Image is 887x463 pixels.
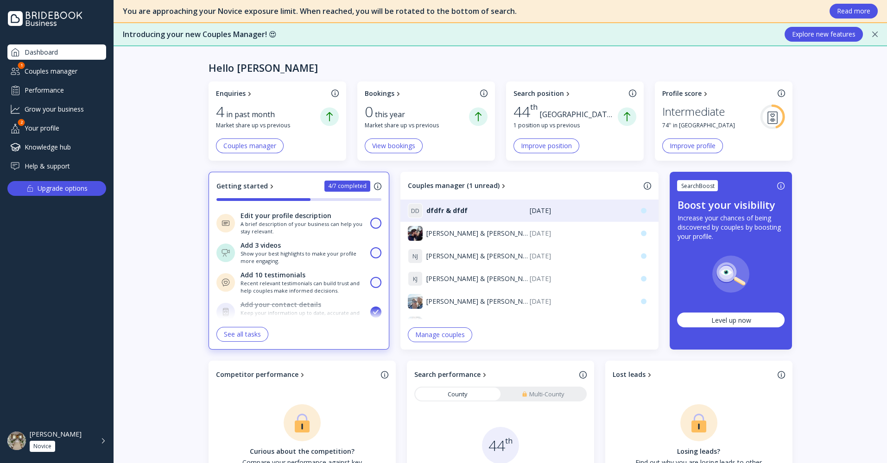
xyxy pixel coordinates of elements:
button: Couples manager [216,138,284,153]
div: in past month [226,109,280,120]
div: [DATE] [530,206,629,215]
div: Enquiries [216,89,246,98]
button: Manage couples [408,327,472,342]
div: Show your best highlights to make your profile more engaging. [241,250,365,264]
div: Couples manager [223,142,276,150]
a: Competitor performance [216,370,377,379]
div: Read more [837,7,870,15]
div: Profile score [662,89,702,98]
div: Improve profile [670,142,716,150]
a: Help & support [7,158,106,174]
div: Search position [513,89,564,98]
a: Knowledge hub [7,139,106,155]
div: 4/7 completed [328,182,367,190]
div: Level up now [711,316,751,325]
div: K J [408,271,423,286]
div: Add 3 videos [241,241,281,250]
span: [PERSON_NAME] & [PERSON_NAME] [426,319,530,329]
div: Curious about the competition? [233,447,372,456]
a: Bookings [365,89,476,98]
a: Getting started [216,181,276,191]
div: Hello [PERSON_NAME] [209,61,318,74]
div: Improve position [521,142,572,150]
div: [PERSON_NAME] [30,430,82,438]
div: 74 [662,121,671,129]
a: Couples manager (1 unread) [408,181,640,190]
div: SearchBoost [681,182,714,190]
a: Performance [7,82,106,98]
div: Search performance [414,370,481,379]
div: 4 [216,103,224,120]
button: Upgrade options [7,181,106,196]
img: dpr=1,fit=cover,g=face,w=32,h=32 [408,317,423,332]
div: 44 [488,435,513,456]
button: Level up now [677,313,785,327]
button: Read more [830,4,878,19]
div: Add your contact details [241,300,321,309]
div: Explore new features [792,31,855,38]
a: Search performance [414,370,576,379]
div: Market share up vs previous [216,121,320,129]
div: Losing leads? [629,447,768,456]
div: Manage couples [415,331,465,338]
div: You are approaching your Novice exposure limit. When reached, you will be rotated to the bottom o... [123,6,820,17]
span: [PERSON_NAME] & [PERSON_NAME] [426,274,530,283]
div: 44 [513,103,538,120]
span: in [GEOGRAPHIC_DATA] [673,121,735,129]
span: dfdfr & dfdf [426,206,468,215]
div: 1 position up vs previous [513,121,618,129]
span: [PERSON_NAME] & [PERSON_NAME] [426,297,530,306]
button: View bookings [365,138,423,153]
div: Dashboard [7,44,106,60]
div: Introducing your new Couples Manager! 😍 [123,29,775,40]
div: N J [408,249,423,263]
div: [DATE] [530,229,629,238]
div: this year [375,109,411,120]
button: Improve position [513,138,579,153]
a: Search position [513,89,625,98]
span: [PERSON_NAME] & [PERSON_NAME] [426,251,530,261]
div: 0 [365,103,373,120]
div: Increase your chances of being discovered by couples by boosting your profile. [677,213,785,241]
div: Couples manager [7,63,106,79]
div: Edit your profile description [241,211,331,220]
div: [DATE] [530,297,629,306]
div: Bookings [365,89,394,98]
a: Enquiries [216,89,328,98]
a: Grow your business [7,101,106,117]
div: Competitor performance [216,370,298,379]
div: Novice [33,443,51,450]
div: Keep your information up to date, accurate and useful for couples. [241,309,365,324]
img: dpr=1,fit=cover,g=face,w=48,h=48 [7,432,26,450]
a: Couples manager1 [7,63,106,79]
div: [DATE] [530,251,629,261]
a: Lost leads [613,370,774,379]
img: dpr=1,fit=cover,g=face,w=32,h=32 [408,226,423,241]
img: dpr=1,fit=cover,g=face,w=32,h=32 [408,294,423,309]
div: 1 [18,62,25,69]
div: [DATE] [530,319,629,329]
div: Multi-County [522,390,564,399]
div: See all tasks [224,331,261,338]
div: View bookings [372,142,415,150]
div: [GEOGRAPHIC_DATA] [539,109,618,120]
div: Couples manager (1 unread) [408,181,500,190]
a: Your profile2 [7,120,106,136]
div: [DATE] [530,274,629,283]
button: Improve profile [662,138,723,153]
div: Lost leads [613,370,646,379]
div: Add 10 testimonials [241,270,305,280]
div: 2 [18,119,25,126]
div: A brief description of your business can help you stay relevant. [241,220,365,235]
div: Recent relevant testimonials can build trust and help couples make informed decisions. [241,280,365,294]
div: Getting started [216,181,268,191]
div: D D [408,203,423,218]
span: [PERSON_NAME] & [PERSON_NAME] [426,229,530,238]
a: Profile score [662,89,774,98]
button: Explore new features [785,27,863,42]
div: Your profile [7,120,106,136]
